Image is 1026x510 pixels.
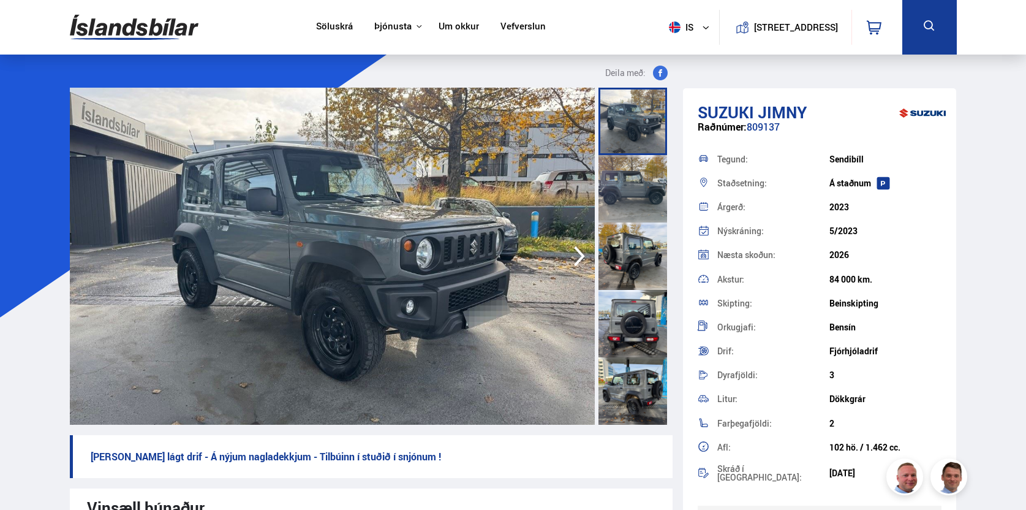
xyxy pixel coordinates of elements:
[374,21,412,32] button: Þjónusta
[717,419,829,428] div: Farþegafjöldi:
[717,347,829,356] div: Drif:
[717,395,829,403] div: Litur:
[759,22,834,32] button: [STREET_ADDRESS]
[70,7,198,47] img: G0Ugv5HjCgRt.svg
[316,21,353,34] a: Söluskrá
[717,371,829,379] div: Dyrafjöldi:
[829,322,941,332] div: Bensín
[829,419,941,428] div: 2
[932,460,969,497] img: FbJEzSuNWCJXmdc-.webp
[829,370,941,380] div: 3
[829,226,941,236] div: 5/2023
[664,9,719,45] button: is
[664,21,695,33] span: is
[898,94,947,132] img: brand logo
[829,250,941,260] div: 2026
[829,299,941,308] div: Beinskipting
[829,178,941,188] div: Á staðnum
[717,203,829,211] div: Árgerð:
[829,443,941,452] div: 102 hö. / 1.462 cc.
[717,299,829,308] div: Skipting:
[698,120,747,134] span: Raðnúmer:
[758,101,807,123] span: Jimny
[698,121,942,145] div: 809137
[829,394,941,404] div: Dökkgrár
[70,435,673,478] p: [PERSON_NAME] lágt drif - Á nýjum nagladekkjum - Tilbúinn í stuðið í snjónum !
[829,275,941,284] div: 84 000 km.
[717,251,829,259] div: Næsta skoðun:
[717,443,829,452] div: Afl:
[10,5,47,42] button: Opna LiveChat spjallviðmót
[829,468,941,478] div: [DATE]
[600,66,673,80] button: Deila með:
[439,21,479,34] a: Um okkur
[829,202,941,212] div: 2023
[717,179,829,188] div: Staðsetning:
[717,275,829,284] div: Akstur:
[500,21,546,34] a: Vefverslun
[717,465,829,482] div: Skráð í [GEOGRAPHIC_DATA]:
[70,88,595,425] img: 3689691.jpeg
[829,346,941,356] div: Fjórhjóladrif
[605,66,646,80] span: Deila með:
[717,227,829,235] div: Nýskráning:
[717,323,829,332] div: Orkugjafi:
[829,154,941,164] div: Sendibíll
[717,155,829,164] div: Tegund:
[726,10,845,45] a: [STREET_ADDRESS]
[698,101,754,123] span: Suzuki
[669,21,681,33] img: svg+xml;base64,PHN2ZyB4bWxucz0iaHR0cDovL3d3dy53My5vcmcvMjAwMC9zdmciIHdpZHRoPSI1MTIiIGhlaWdodD0iNT...
[888,460,925,497] img: siFngHWaQ9KaOqBr.png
